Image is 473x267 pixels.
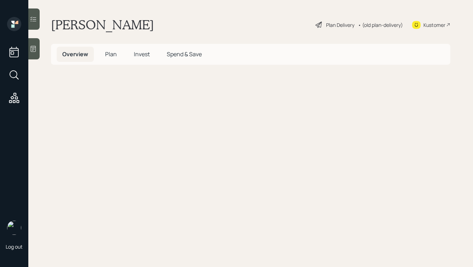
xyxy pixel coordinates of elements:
[51,17,154,33] h1: [PERSON_NAME]
[62,50,88,58] span: Overview
[358,21,403,29] div: • (old plan-delivery)
[134,50,150,58] span: Invest
[7,221,21,235] img: hunter_neumayer.jpg
[326,21,354,29] div: Plan Delivery
[105,50,117,58] span: Plan
[6,243,23,250] div: Log out
[423,21,445,29] div: Kustomer
[167,50,202,58] span: Spend & Save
